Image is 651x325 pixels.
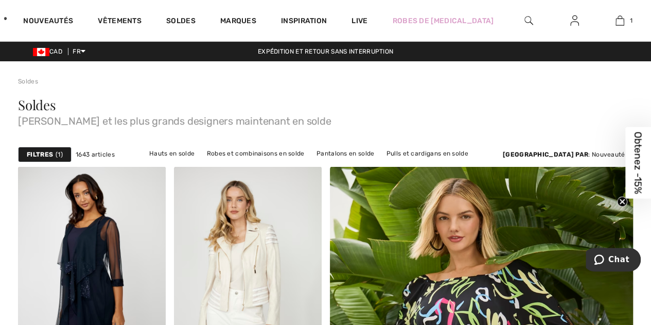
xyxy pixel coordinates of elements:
span: Soldes [18,96,56,114]
img: Canadian Dollar [33,48,49,56]
span: Obtenez -15% [632,131,644,194]
img: Mon panier [615,14,624,27]
a: Marques [220,16,256,27]
a: Live [351,15,367,26]
a: Pulls et cardigans en solde [381,147,473,160]
span: 1643 articles [76,150,115,159]
a: Soldes [166,16,196,27]
a: Pantalons en solde [311,147,379,160]
strong: [GEOGRAPHIC_DATA] par [503,151,588,158]
img: Mes infos [570,14,579,27]
button: Close teaser [617,196,627,207]
div: : Nouveautés [503,150,633,159]
a: Robes de [MEDICAL_DATA] [392,15,494,26]
iframe: Ouvre un widget dans lequel vous pouvez chatter avec l’un de nos agents [586,248,641,273]
a: Vêtements [98,16,142,27]
img: 1ère Avenue [4,8,7,29]
a: Jupes en solde [273,160,329,174]
a: Vêtements d'extérieur en solde [330,160,436,174]
span: CAD [33,48,66,55]
a: Hauts en solde [144,147,200,160]
span: [PERSON_NAME] et les plus grands designers maintenant en solde [18,112,633,126]
span: 1 [56,150,63,159]
a: Nouveautés [23,16,73,27]
span: FR [73,48,85,55]
strong: Filtres [27,150,53,159]
a: 1 [597,14,642,27]
img: recherche [524,14,533,27]
a: Vestes et blazers en solde [181,160,271,174]
a: Se connecter [562,14,587,27]
a: Robes et combinaisons en solde [202,147,310,160]
a: Soldes [18,78,38,85]
div: Obtenez -15%Close teaser [625,127,651,198]
span: Inspiration [281,16,327,27]
span: 1 [629,16,632,25]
